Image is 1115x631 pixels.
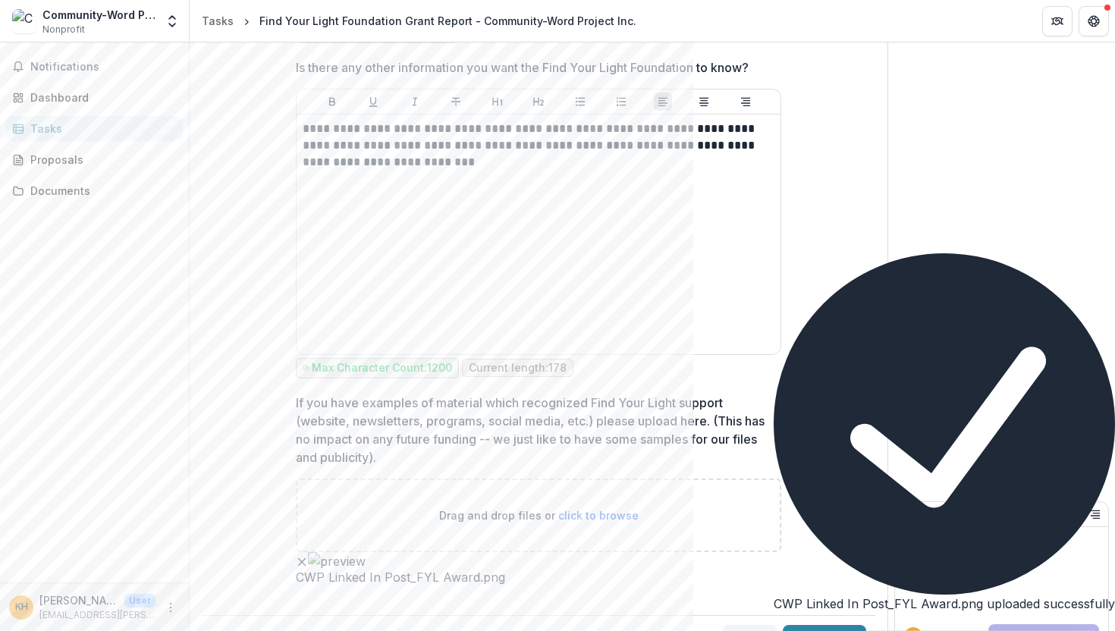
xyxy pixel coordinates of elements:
[1049,505,1067,523] button: Align Left
[12,9,36,33] img: Community-Word Project
[30,152,171,168] div: Proposals
[6,178,183,203] a: Documents
[488,93,507,111] button: Heading 1
[296,552,505,585] div: Remove FilepreviewCWP Linked In Post_FYL Award.png
[6,147,183,172] a: Proposals
[529,93,548,111] button: Heading 2
[296,552,308,570] button: Remove File
[1079,6,1109,36] button: Get Help
[406,93,424,111] button: Italicize
[30,121,171,137] div: Tasks
[42,7,155,23] div: Community-Word Project
[439,507,639,523] p: Drag and drop files or
[323,93,341,111] button: Bold
[6,85,183,110] a: Dashboard
[202,13,234,29] div: Tasks
[30,89,171,105] div: Dashboard
[30,183,171,199] div: Documents
[447,93,465,111] button: Strike
[469,362,567,375] p: Current length: 178
[1068,505,1086,523] button: Align Center
[571,93,589,111] button: Bullet List
[6,55,183,79] button: Notifications
[39,592,118,608] p: [PERSON_NAME]
[558,509,639,522] span: click to browse
[974,505,992,523] button: Heading 1
[612,93,630,111] button: Ordered List
[196,10,642,32] nav: breadcrumb
[162,6,183,36] button: Open entity switcher
[918,505,936,523] button: Underline
[39,608,155,622] p: [EMAIL_ADDRESS][PERSON_NAME][DOMAIN_NAME]
[312,362,452,375] p: Max Character Count: 1200
[955,505,973,523] button: Strike
[936,505,954,523] button: Italicize
[296,58,749,77] p: Is there any other information you want the Find Your Light Foundation to know?
[993,505,1011,523] button: Heading 2
[15,602,28,612] div: Kaitlin Hines-Vargas
[308,552,366,570] img: preview
[1011,505,1029,523] button: Bullet List
[259,13,636,29] div: Find Your Light Foundation Grant Report - Community-Word Project Inc.
[296,394,772,466] p: If you have examples of material which recognized Find Your Light support (website, newsletters, ...
[30,61,177,74] span: Notifications
[899,505,917,523] button: Bold
[737,93,755,111] button: Align Right
[6,116,183,141] a: Tasks
[364,93,382,111] button: Underline
[42,23,85,36] span: Nonprofit
[124,594,155,607] p: User
[654,93,672,111] button: Align Left
[1086,505,1104,523] button: Align Right
[1042,6,1073,36] button: Partners
[196,10,240,32] a: Tasks
[1030,505,1048,523] button: Ordered List
[296,570,505,585] span: CWP Linked In Post_FYL Award.png
[695,93,713,111] button: Align Center
[162,598,180,617] button: More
